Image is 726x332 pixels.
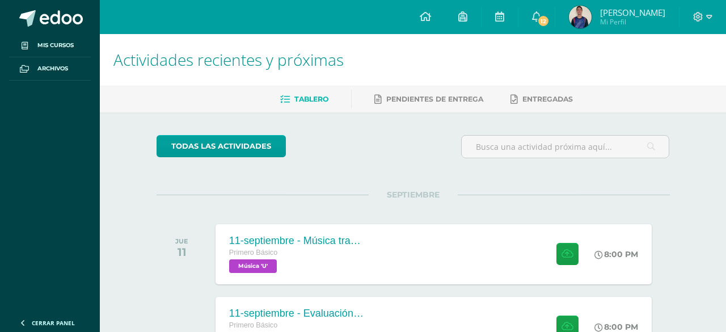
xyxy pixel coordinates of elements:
span: Entregadas [522,95,573,103]
span: Primero Básico [229,321,277,329]
div: 8:00 PM [594,249,638,259]
div: 11-septiembre - Evaluación de la participación [229,308,365,320]
span: Tablero [294,95,328,103]
span: Música 'U' [229,259,277,273]
a: Tablero [280,90,328,108]
a: Pendientes de entrega [374,90,483,108]
div: 11 [175,245,188,259]
span: Actividades recientes y próximas [113,49,344,70]
span: Mi Perfil [600,17,665,27]
a: Archivos [9,57,91,81]
span: 12 [537,15,549,27]
img: 2dd6b1747887d1c07ec5915245b443e1.png [569,6,592,28]
span: SEPTIEMBRE [369,190,458,200]
a: Mis cursos [9,34,91,57]
span: Pendientes de entrega [386,95,483,103]
span: Primero Básico [229,249,277,257]
a: Entregadas [510,90,573,108]
span: [PERSON_NAME] [600,7,665,18]
a: todas las Actividades [157,135,286,157]
span: Archivos [37,64,68,73]
input: Busca una actividad próxima aquí... [462,136,669,158]
span: Cerrar panel [32,319,75,327]
div: 8:00 PM [594,322,638,332]
div: JUE [175,237,188,245]
div: 11-septiembre - Música tradicional de [GEOGRAPHIC_DATA] [229,235,365,247]
span: Mis cursos [37,41,74,50]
